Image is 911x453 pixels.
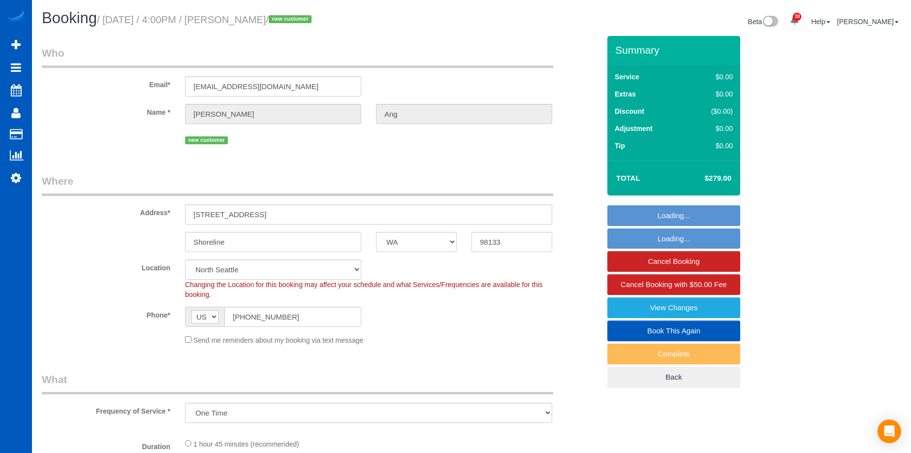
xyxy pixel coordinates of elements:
[621,280,727,289] span: Cancel Booking with $50.00 Fee
[193,440,299,448] span: 1 hour 45 minutes (recommended)
[675,174,731,183] h4: $279.00
[42,372,553,394] legend: What
[224,307,361,327] input: Phone*
[42,46,553,68] legend: Who
[607,251,740,272] a: Cancel Booking
[193,336,364,344] span: Send me reminders about my booking via text message
[6,10,26,24] img: Automaid Logo
[34,104,178,117] label: Name *
[607,297,740,318] a: View Changes
[376,104,552,124] input: Last Name*
[34,259,178,273] label: Location
[691,72,733,82] div: $0.00
[878,420,901,443] div: Open Intercom Messenger
[42,9,97,27] span: Booking
[615,44,735,56] h3: Summary
[34,204,178,218] label: Address*
[34,438,178,452] label: Duration
[607,274,740,295] a: Cancel Booking with $50.00 Fee
[616,174,640,182] strong: Total
[266,14,314,25] span: /
[793,13,801,21] span: 30
[615,106,644,116] label: Discount
[97,14,314,25] small: / [DATE] / 4:00PM / [PERSON_NAME]
[42,174,553,196] legend: Where
[691,124,733,133] div: $0.00
[615,141,625,151] label: Tip
[471,232,552,252] input: Zip Code*
[691,141,733,151] div: $0.00
[185,136,228,144] span: new customer
[185,76,361,97] input: Email*
[607,367,740,388] a: Back
[837,18,899,26] a: [PERSON_NAME]
[34,403,178,416] label: Frequency of Service *
[615,72,639,82] label: Service
[615,124,653,133] label: Adjustment
[615,89,636,99] label: Extras
[762,16,778,29] img: New interface
[811,18,830,26] a: Help
[691,106,733,116] div: ($0.00)
[269,15,312,23] span: new customer
[691,89,733,99] div: $0.00
[185,104,361,124] input: First Name*
[785,10,804,32] a: 30
[34,76,178,90] label: Email*
[185,232,361,252] input: City*
[34,307,178,320] label: Phone*
[607,321,740,341] a: Book This Again
[185,281,543,298] span: Changing the Location for this booking may affect your schedule and what Services/Frequencies are...
[748,18,779,26] a: Beta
